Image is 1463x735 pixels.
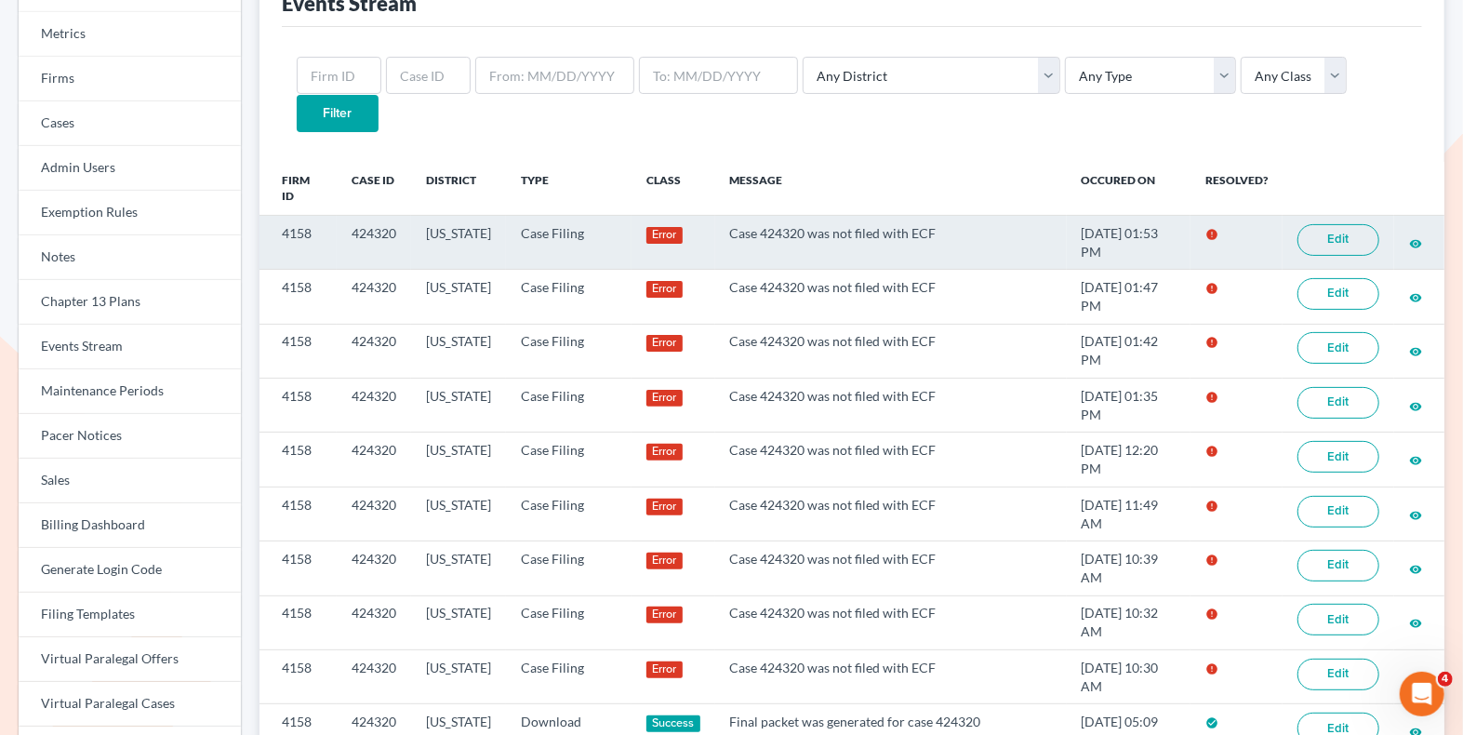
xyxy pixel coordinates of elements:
i: visibility [1409,400,1422,413]
a: Edit [1297,332,1379,364]
th: Case ID [337,162,411,216]
td: 424320 [337,270,411,324]
td: 424320 [337,379,411,433]
a: Sales [19,459,241,503]
div: Error [646,390,683,407]
th: Firm ID [259,162,337,216]
i: error [1205,662,1218,675]
td: [DATE] 11:49 AM [1067,487,1190,541]
div: Error [646,281,683,298]
i: error [1205,282,1218,295]
a: Maintenance Periods [19,369,241,414]
td: 4158 [259,541,337,595]
td: [DATE] 01:53 PM [1067,215,1190,269]
div: Error [646,607,683,623]
td: 424320 [337,650,411,704]
td: 424320 [337,541,411,595]
td: [DATE] 01:35 PM [1067,379,1190,433]
td: Case 424320 was not filed with ECF [715,541,1067,595]
td: Case Filing [506,650,632,704]
a: visibility [1409,506,1422,522]
td: 424320 [337,595,411,649]
i: visibility [1409,509,1422,522]
input: Firm ID [297,57,381,94]
i: error [1205,228,1218,241]
a: visibility [1409,397,1422,413]
input: Filter [297,95,379,132]
td: 4158 [259,487,337,541]
a: visibility [1409,288,1422,304]
iframe: Intercom live chat [1400,672,1444,716]
td: [US_STATE] [411,379,506,433]
td: 4158 [259,433,337,487]
a: Admin Users [19,146,241,191]
div: Error [646,499,683,515]
a: Edit [1297,278,1379,310]
a: visibility [1409,234,1422,250]
a: Chapter 13 Plans [19,280,241,325]
div: Success [646,715,700,732]
input: To: MM/DD/YYYY [639,57,798,94]
td: Case 424320 was not filed with ECF [715,650,1067,704]
a: Metrics [19,12,241,57]
a: Virtual Paralegal Offers [19,637,241,682]
a: Exemption Rules [19,191,241,235]
th: District [411,162,506,216]
div: Error [646,335,683,352]
td: [DATE] 10:30 AM [1067,650,1190,704]
a: Pacer Notices [19,414,241,459]
a: Edit [1297,604,1379,635]
a: Filing Templates [19,593,241,637]
td: [DATE] 01:42 PM [1067,324,1190,378]
a: Edit [1297,550,1379,581]
a: Edit [1297,224,1379,256]
td: 4158 [259,379,337,433]
td: Case Filing [506,433,632,487]
td: [US_STATE] [411,595,506,649]
a: Edit [1297,659,1379,690]
i: error [1205,500,1218,513]
a: Edit [1297,387,1379,419]
div: Error [646,553,683,569]
a: Virtual Paralegal Cases [19,682,241,727]
i: visibility [1409,454,1422,467]
td: 4158 [259,595,337,649]
a: Edit [1297,441,1379,473]
td: Case Filing [506,270,632,324]
i: error [1205,336,1218,349]
td: Case Filing [506,215,632,269]
td: 4158 [259,324,337,378]
i: error [1205,445,1218,458]
td: 424320 [337,433,411,487]
div: Error [646,227,683,244]
i: visibility [1409,345,1422,358]
td: Case 424320 was not filed with ECF [715,270,1067,324]
td: [US_STATE] [411,650,506,704]
i: check_circle [1205,716,1218,729]
span: 4 [1438,672,1453,687]
td: Case 424320 was not filed with ECF [715,215,1067,269]
td: [US_STATE] [411,433,506,487]
td: [DATE] 10:39 AM [1067,541,1190,595]
td: Case 424320 was not filed with ECF [715,379,1067,433]
a: visibility [1409,342,1422,358]
td: Case 424320 was not filed with ECF [715,433,1067,487]
td: Case Filing [506,379,632,433]
th: Resolved? [1190,162,1283,216]
i: error [1205,554,1218,567]
td: Case 424320 was not filed with ECF [715,324,1067,378]
a: Edit [1297,496,1379,528]
td: 4158 [259,650,337,704]
td: [US_STATE] [411,541,506,595]
td: Case 424320 was not filed with ECF [715,595,1067,649]
input: Case ID [386,57,471,94]
i: visibility [1409,563,1422,576]
td: [DATE] 01:47 PM [1067,270,1190,324]
i: error [1205,391,1218,404]
a: Notes [19,235,241,280]
input: From: MM/DD/YYYY [475,57,634,94]
a: Events Stream [19,325,241,369]
td: Case Filing [506,541,632,595]
i: visibility [1409,291,1422,304]
div: Error [646,661,683,678]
